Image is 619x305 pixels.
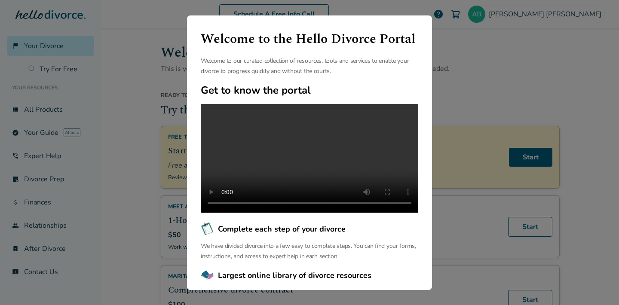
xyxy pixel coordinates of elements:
[201,241,418,262] p: We have divided divorce into a few easy to complete steps. You can find your forms, instructions,...
[218,223,346,235] span: Complete each step of your divorce
[201,268,215,282] img: Largest online library of divorce resources
[201,29,418,49] h1: Welcome to the Hello Divorce Portal
[218,270,371,281] span: Largest online library of divorce resources
[201,56,418,76] p: Welcome to our curated collection of resources, tools and services to enable your divorce to prog...
[576,264,619,305] iframe: Chat Widget
[201,222,215,236] img: Complete each step of your divorce
[201,83,418,97] h2: Get to know the portal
